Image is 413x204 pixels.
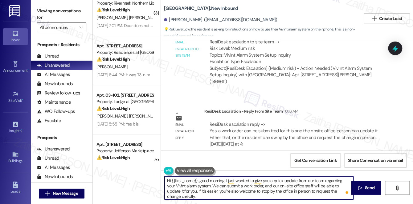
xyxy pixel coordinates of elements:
[37,108,75,115] div: WO Follow-ups
[37,164,70,171] div: All Messages
[348,157,403,164] span: Share Conversation via email
[395,186,399,190] i: 
[372,16,376,21] i: 
[37,118,61,124] div: Escalate
[45,191,50,196] i: 
[37,99,71,106] div: Maintenance
[21,128,22,132] span: •
[164,5,238,12] b: [GEOGRAPHIC_DATA]: New Inbound
[351,181,381,195] button: Send
[96,141,153,148] div: Apt. [STREET_ADDRESS]
[164,26,361,39] span: : The resident is asking for instructions on how to use their Vivint alarm system on their phone....
[37,6,86,22] label: Viewing conversations for
[204,108,388,117] div: ResiDesk Escalation - Reply From Site Team
[3,149,28,166] a: Buildings
[37,90,80,96] div: Review follow-ups
[164,27,190,32] strong: 💡 Risk Level: Low
[96,64,127,70] span: [PERSON_NAME]
[40,22,76,32] input: All communities
[96,49,153,56] div: Property: Residences at [GEOGRAPHIC_DATA]
[53,190,78,197] span: New Message
[290,154,341,167] button: Get Conversation Link
[283,108,298,114] div: 10:16 AM
[165,176,353,199] textarea: To enrich screen reader interactions, please activate Accessibility in Grammarly extension settings
[96,15,129,20] span: [PERSON_NAME]
[96,106,130,111] strong: ⚠️ Risk Level: High
[210,39,382,65] div: ResiDesk escalation to site team -> Risk Level: Medium risk Topics: Vivint Alarm System Setup Inq...
[96,43,153,49] div: Apt. [STREET_ADDRESS]
[3,119,28,136] a: Insights •
[96,155,130,160] strong: ⚠️ Risk Level: High
[210,65,382,85] div: Subject: [ResiDesk Escalation] (Medium risk) - Action Needed (Vivint Alarm System Setup Inquiry) ...
[294,157,337,164] span: Get Conversation Link
[37,174,73,180] div: New Inbounds
[96,23,173,28] div: [DATE] 7:01 PM: Door does not open or shut
[9,5,22,17] img: ResiDesk Logo
[210,121,378,147] div: ResiDesk escalation reply -> Yes, a work order can be submitted for this and the onsite office pe...
[37,155,59,162] div: Unread
[344,154,407,167] button: Share Conversation via email
[175,39,199,59] div: Email escalation to site team
[96,98,153,105] div: Property: Lodge at [GEOGRAPHIC_DATA]
[27,67,28,72] span: •
[22,98,23,102] span: •
[358,186,362,190] i: 
[96,121,139,127] div: [DATE] 5:55 PM: Yes it is
[3,89,28,106] a: Site Visit •
[37,146,70,152] div: Unanswered
[37,71,70,78] div: All Messages
[379,15,402,22] span: Create Lead
[96,7,130,13] strong: ⚠️ Risk Level: High
[3,180,28,196] a: Leads
[96,92,153,98] div: Apt. 03-102, [STREET_ADDRESS]
[39,189,84,198] button: New Message
[37,53,59,59] div: Unread
[175,122,199,141] div: Email escalation reply
[96,113,129,119] span: [PERSON_NAME]
[96,148,153,154] div: Property: Jefferson Marketplace
[365,185,374,191] span: Send
[364,14,410,23] button: Create Lead
[80,25,83,30] i: 
[129,15,160,20] span: [PERSON_NAME]
[37,62,70,69] div: Unanswered
[31,42,92,48] div: Prospects + Residents
[129,113,160,119] span: [PERSON_NAME]
[3,28,28,45] a: Inbox
[164,17,277,23] div: [PERSON_NAME]. ([EMAIL_ADDRESS][DOMAIN_NAME])
[31,134,92,141] div: Prospects
[96,56,130,62] strong: ⚠️ Risk Level: High
[37,81,73,87] div: New Inbounds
